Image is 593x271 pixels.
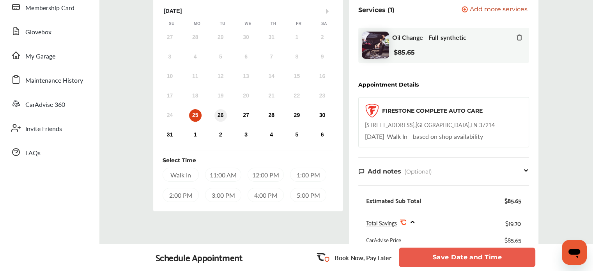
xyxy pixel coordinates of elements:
div: Not available Sunday, August 17th, 2025 [163,90,176,102]
a: FAQs [7,142,92,162]
a: Invite Friends [7,118,92,138]
div: Not available Sunday, August 24th, 2025 [163,109,176,122]
div: Choose Thursday, August 28th, 2025 [265,109,278,122]
div: 12:00 PM [248,168,284,182]
button: Add more services [462,6,528,14]
div: Not available Saturday, August 9th, 2025 [316,51,328,63]
span: Invite Friends [25,124,62,134]
div: Walk In [163,168,199,182]
img: note-icon.db9493fa.svg [358,168,365,175]
div: 11:00 AM [205,168,241,182]
a: CarAdvise 360 [7,94,92,114]
div: Appointment Details [358,81,419,88]
span: - [384,132,387,141]
div: Choose Tuesday, September 2nd, 2025 [214,129,227,141]
div: Not available Sunday, August 10th, 2025 [163,70,176,83]
div: Not available Friday, August 15th, 2025 [290,70,303,83]
div: Sa [320,21,328,27]
img: logo-firestone.png [365,104,379,118]
div: Not available Friday, August 1st, 2025 [290,31,303,44]
div: Tu [219,21,227,27]
div: Not available Friday, August 22nd, 2025 [290,90,303,102]
div: Th [269,21,277,27]
div: Not available Monday, August 25th, 2025 [189,109,202,122]
div: Not available Wednesday, August 6th, 2025 [240,51,252,63]
div: Choose Monday, September 1st, 2025 [189,129,202,141]
div: Not available Friday, August 8th, 2025 [290,51,303,63]
div: Choose Wednesday, August 27th, 2025 [240,109,252,122]
span: FAQs [25,148,41,158]
div: Not available Tuesday, August 5th, 2025 [214,51,227,63]
div: Choose Saturday, September 6th, 2025 [316,129,328,141]
img: oil-change-thumb.jpg [362,32,389,59]
iframe: Button to launch messaging window [562,240,587,265]
a: My Garage [7,45,92,66]
div: Not available Saturday, August 23rd, 2025 [316,90,328,102]
div: Choose Thursday, September 4th, 2025 [265,129,278,141]
div: Fr [295,21,303,27]
span: Glovebox [25,27,51,37]
a: Maintenance History [7,69,92,90]
div: Choose Tuesday, August 26th, 2025 [214,109,227,122]
div: CarAdvise Price [366,236,401,244]
div: Choose Sunday, August 31st, 2025 [163,129,176,141]
div: FIRESTONE COMPLETE AUTO CARE [382,107,483,115]
div: Choose Friday, August 29th, 2025 [290,109,303,122]
button: Save Date and Time [399,248,535,267]
span: CarAdvise 360 [25,100,65,110]
div: Not available Monday, July 28th, 2025 [189,31,202,44]
div: Not available Thursday, August 7th, 2025 [265,51,278,63]
div: $85.65 [504,197,521,204]
div: Not available Wednesday, July 30th, 2025 [240,31,252,44]
div: Select Time [163,156,196,164]
div: 5:00 PM [290,188,326,202]
div: Not available Tuesday, August 12th, 2025 [214,70,227,83]
span: Membership Card [25,3,74,13]
div: Not available Thursday, August 14th, 2025 [265,70,278,83]
span: [DATE] [365,132,384,141]
div: Not available Saturday, August 2nd, 2025 [316,31,328,44]
div: Not available Monday, August 18th, 2025 [189,90,202,102]
div: 4:00 PM [248,188,284,202]
div: $85.65 [504,236,521,244]
div: Estimated Sub Total [366,197,421,204]
div: Not available Thursday, August 21st, 2025 [265,90,278,102]
div: 3:00 PM [205,188,241,202]
div: Choose Saturday, August 30th, 2025 [316,109,328,122]
div: Su [168,21,175,27]
div: Not available Wednesday, August 13th, 2025 [240,70,252,83]
span: (Optional) [404,168,432,175]
div: Choose Friday, September 5th, 2025 [290,129,303,141]
div: [STREET_ADDRESS] , [GEOGRAPHIC_DATA] , TN 37214 [365,121,495,129]
div: Not available Tuesday, July 29th, 2025 [214,31,227,44]
a: Glovebox [7,21,92,41]
div: Schedule Appointment [156,252,243,263]
div: We [244,21,252,27]
span: Oil Change - Full-synthetic [392,34,466,41]
p: Services (1) [358,6,395,14]
b: $85.65 [394,49,414,56]
div: Mo [193,21,201,27]
div: $19.70 [505,218,521,228]
div: Not available Tuesday, August 19th, 2025 [214,90,227,102]
div: 1:00 PM [290,168,326,182]
div: Walk In - based on shop availability [365,132,483,141]
div: Not available Sunday, August 3rd, 2025 [163,51,176,63]
span: Maintenance History [25,76,83,86]
span: Add more services [470,6,528,14]
span: Add notes [368,168,401,175]
div: Not available Sunday, July 27th, 2025 [163,31,176,44]
div: Not available Wednesday, August 20th, 2025 [240,90,252,102]
div: [DATE] [159,8,337,14]
div: 2:00 PM [163,188,199,202]
button: Next Month [326,9,331,14]
span: My Garage [25,51,55,62]
div: Not available Monday, August 4th, 2025 [189,51,202,63]
div: Not available Monday, August 11th, 2025 [189,70,202,83]
a: Add more services [462,6,529,14]
div: month 2025-08 [157,30,335,143]
p: Book Now, Pay Later [335,253,391,262]
span: Total Savings [366,219,397,227]
div: Not available Thursday, July 31st, 2025 [265,31,278,44]
div: Not available Saturday, August 16th, 2025 [316,70,328,83]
